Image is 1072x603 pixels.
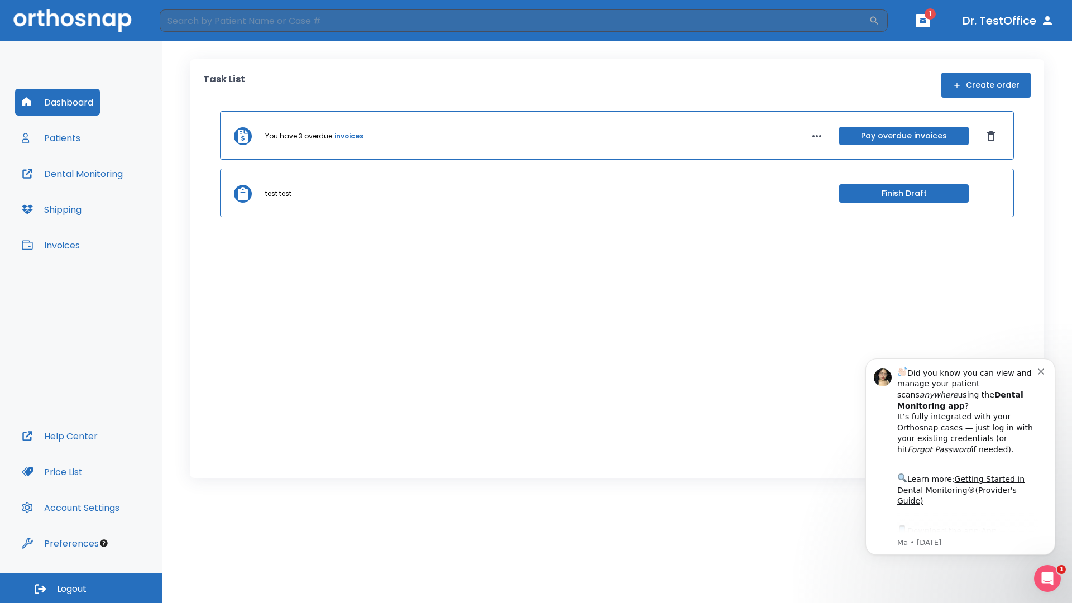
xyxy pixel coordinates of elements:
[13,9,132,32] img: Orthosnap
[334,131,363,141] a: invoices
[15,494,126,521] button: Account Settings
[941,73,1031,98] button: Create order
[265,189,291,199] p: test test
[15,458,89,485] button: Price List
[15,125,87,151] button: Patients
[15,232,87,259] button: Invoices
[982,127,1000,145] button: Dismiss
[99,538,109,548] div: Tooltip anchor
[1034,565,1061,592] iframe: Intercom live chat
[958,11,1059,31] button: Dr. TestOffice
[15,530,106,557] button: Preferences
[15,423,104,449] button: Help Center
[849,344,1072,597] iframe: Intercom notifications message
[160,9,869,32] input: Search by Patient Name or Case #
[57,583,87,595] span: Logout
[265,131,332,141] p: You have 3 overdue
[15,89,100,116] button: Dashboard
[925,8,936,20] span: 1
[15,196,88,223] button: Shipping
[1057,565,1066,574] span: 1
[15,160,130,187] button: Dental Monitoring
[839,127,969,145] button: Pay overdue invoices
[839,184,969,203] button: Finish Draft
[203,73,245,98] p: Task List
